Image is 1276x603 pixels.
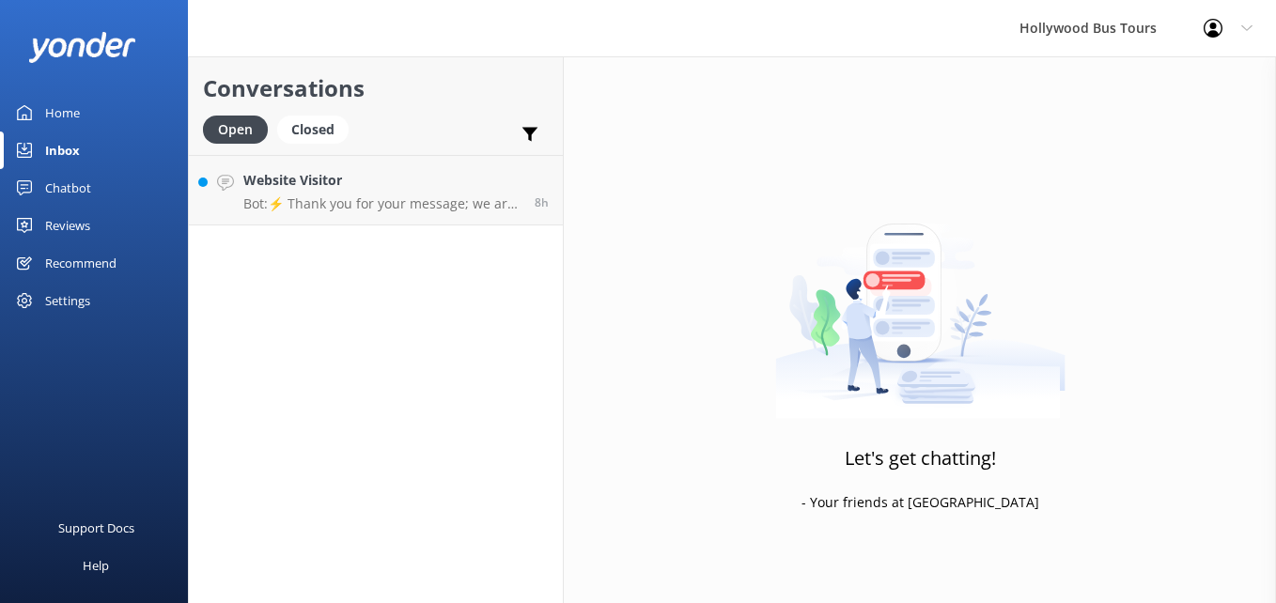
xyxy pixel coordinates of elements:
div: Help [83,547,109,584]
h4: Website Visitor [243,170,521,191]
h3: Let's get chatting! [845,443,996,473]
a: Closed [277,118,358,139]
img: artwork of a man stealing a conversation from at giant smartphone [775,184,1066,419]
h2: Conversations [203,70,549,106]
div: Home [45,94,80,131]
a: Open [203,118,277,139]
p: - Your friends at [GEOGRAPHIC_DATA] [801,492,1039,513]
div: Recommend [45,244,117,282]
p: Bot: ⚡ Thank you for your message; we are connecting you to a team member who will be with you sh... [243,195,521,212]
div: Inbox [45,131,80,169]
span: Sep 09 2025 12:36am (UTC -07:00) America/Tijuana [535,194,549,210]
img: yonder-white-logo.png [28,32,136,63]
div: Closed [277,116,349,144]
div: Chatbot [45,169,91,207]
div: Settings [45,282,90,319]
a: Website VisitorBot:⚡ Thank you for your message; we are connecting you to a team member who will ... [189,155,563,225]
div: Reviews [45,207,90,244]
div: Support Docs [58,509,134,547]
div: Open [203,116,268,144]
